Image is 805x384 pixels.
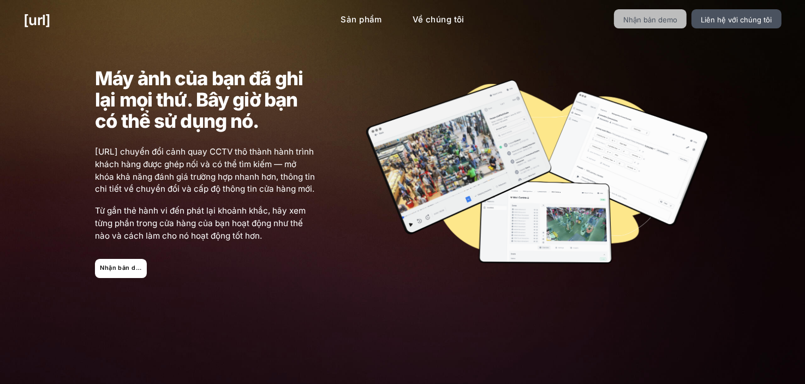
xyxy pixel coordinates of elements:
font: [URL] [23,11,50,28]
a: Sản phẩm [332,9,390,31]
font: Máy ảnh của bạn đã ghi lại mọi thứ. Bây giờ bạn có thể sử dụng nó. [95,67,303,132]
a: Về chúng tôi [404,9,473,31]
a: Liên hệ với chúng tôi [691,9,782,28]
font: Nhận bản demo [100,264,149,271]
a: Nhận bản demo [95,259,147,278]
font: Nhận bản demo [623,15,677,24]
a: Nhận bản demo [614,9,687,28]
font: Từ gắn thẻ hành vi đến phát lại khoảnh khắc, hãy xem từng phần trong cửa hàng của bạn hoạt động n... [95,205,306,241]
a: [URL] [23,9,50,31]
font: Sản phẩm [341,14,381,25]
font: Về chúng tôi [413,14,464,25]
font: Liên hệ với chúng tôi [701,15,772,24]
font: [URL] chuyển đổi cảnh quay CCTV thô thành hành trình khách hàng được ghép nối và có thể tìm kiếm ... [95,146,315,194]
